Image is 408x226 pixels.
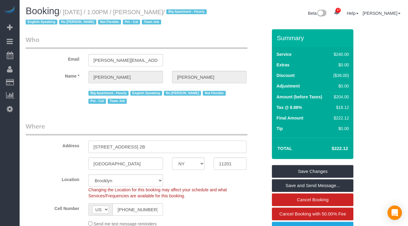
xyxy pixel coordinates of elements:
[308,11,327,16] a: Beta
[331,126,349,132] div: $0.00
[88,99,106,103] span: Pet - Cat
[88,91,129,96] span: Big Apartment - Hourly
[26,6,59,16] span: Booking
[331,83,349,89] div: $0.00
[276,62,289,68] label: Extras
[26,9,209,26] small: / [DATE] / 1:00PM / [PERSON_NAME]
[21,174,84,183] label: Location
[276,94,322,100] label: Amount (before Taxes)
[272,165,353,178] a: Save Changes
[277,34,350,41] h3: Summary
[142,20,161,24] span: Team Job
[21,71,84,79] label: Name *
[331,51,349,57] div: $240.00
[331,115,349,121] div: $222.12
[272,208,353,220] a: Cancel Booking with 50.00% Fee
[88,71,163,83] input: First Name
[98,20,121,24] span: Not Flexible
[26,122,247,135] legend: Where
[4,6,16,14] img: Automaid Logo
[331,62,349,68] div: $0.00
[331,104,349,110] div: $18.12
[108,99,127,103] span: Team Job
[59,20,96,24] span: No [PERSON_NAME]
[314,146,348,151] h4: $222.12
[164,91,201,96] span: No [PERSON_NAME]
[172,71,247,83] input: Last Name
[363,11,400,16] a: [PERSON_NAME]
[21,141,84,149] label: Address
[276,83,300,89] label: Adjustment
[331,72,349,78] div: ($36.00)
[336,8,341,13] span: 17
[387,205,402,220] div: Open Intercom Messenger
[276,115,303,121] label: Final Amount
[279,211,346,216] span: Cancel Booking with 50.00% Fee
[123,20,140,24] span: Pet - Cat
[214,158,247,170] input: Zip Code
[277,146,292,151] strong: Total
[21,54,84,62] label: Email
[21,203,84,212] label: Cell Number
[113,203,163,216] input: Cell Number
[276,126,283,132] label: Tip
[130,91,162,96] span: English Speaking
[347,11,359,16] a: Help
[26,20,57,24] span: English Speaking
[203,91,226,96] span: Not Flexible
[88,54,163,66] input: Email
[166,9,206,14] span: Big Apartment - Hourly
[272,193,353,206] a: Cancel Booking
[331,6,343,19] a: 17
[331,94,349,100] div: $204.00
[276,72,295,78] label: Discount
[272,179,353,192] a: Save and Send Message...
[276,51,292,57] label: Service
[88,187,227,198] span: Changing the Location for this booking may affect your schedule and what Services/Frequencies are...
[26,35,247,49] legend: Who
[88,158,163,170] input: City
[276,104,302,110] label: Tax @ 8.88%
[317,10,327,18] img: New interface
